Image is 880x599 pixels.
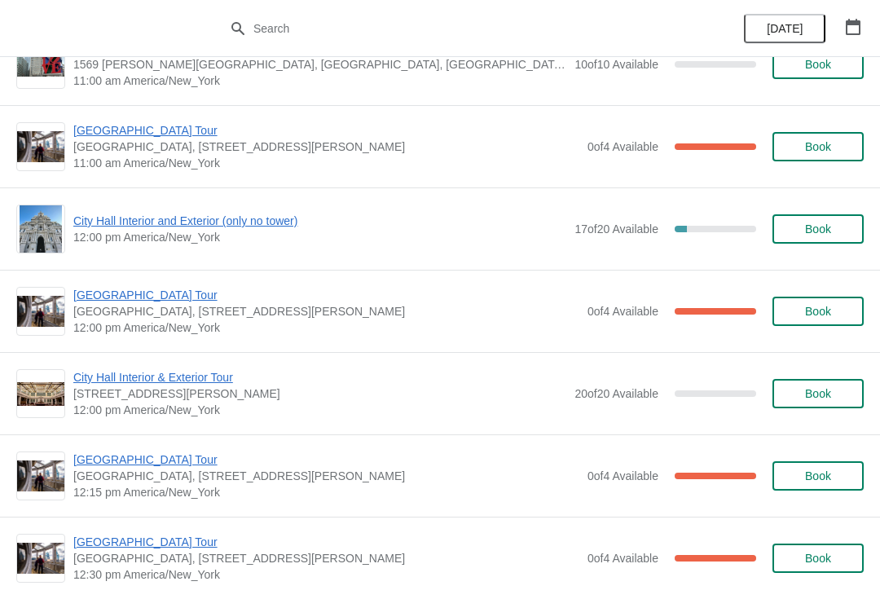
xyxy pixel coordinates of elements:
span: 11:00 am America/New_York [73,155,579,171]
span: Book [805,387,831,400]
span: 12:00 pm America/New_York [73,229,566,245]
span: [GEOGRAPHIC_DATA], [STREET_ADDRESS][PERSON_NAME] [73,303,579,319]
button: Book [772,461,864,491]
span: [GEOGRAPHIC_DATA], [STREET_ADDRESS][PERSON_NAME] [73,468,579,484]
span: [GEOGRAPHIC_DATA] Tour [73,451,579,468]
span: 0 of 4 Available [587,469,658,482]
span: 10 of 10 Available [574,58,658,71]
span: 12:00 pm America/New_York [73,402,566,418]
span: 0 of 4 Available [587,140,658,153]
button: Book [772,132,864,161]
span: [GEOGRAPHIC_DATA], [STREET_ADDRESS][PERSON_NAME] [73,139,579,155]
span: [DATE] [767,22,803,35]
span: [GEOGRAPHIC_DATA] Tour [73,122,579,139]
span: 12:30 pm America/New_York [73,566,579,583]
button: Book [772,379,864,408]
span: 0 of 4 Available [587,305,658,318]
span: [STREET_ADDRESS][PERSON_NAME] [73,385,566,402]
span: Book [805,469,831,482]
span: City Hall Interior & Exterior Tour [73,369,566,385]
button: Book [772,214,864,244]
span: 0 of 4 Available [587,552,658,565]
span: [GEOGRAPHIC_DATA] Tour [73,534,579,550]
img: City Hall Tower Tour | City Hall Visitor Center, 1400 John F Kennedy Boulevard Suite 121, Philade... [17,296,64,328]
input: Search [253,14,660,43]
span: Book [805,305,831,318]
img: City Hall Tower Tour | City Hall Visitor Center, 1400 John F Kennedy Boulevard Suite 121, Philade... [17,131,64,163]
span: [GEOGRAPHIC_DATA], [STREET_ADDRESS][PERSON_NAME] [73,550,579,566]
span: 1569 [PERSON_NAME][GEOGRAPHIC_DATA], [GEOGRAPHIC_DATA], [GEOGRAPHIC_DATA], [GEOGRAPHIC_DATA] [73,56,566,73]
span: [GEOGRAPHIC_DATA] Tour [73,287,579,303]
span: Book [805,140,831,153]
span: 17 of 20 Available [574,222,658,236]
button: Book [772,297,864,326]
img: Love Park Walking Tour | 1569 John F Kennedy Boulevard, Philadelphia, PA, USA | 11:00 am America/... [17,53,64,77]
img: City Hall Tower Tour | City Hall Visitor Center, 1400 John F Kennedy Boulevard Suite 121, Philade... [17,543,64,575]
span: 20 of 20 Available [574,387,658,400]
span: Book [805,222,831,236]
button: [DATE] [744,14,825,43]
span: 12:15 pm America/New_York [73,484,579,500]
span: 12:00 pm America/New_York [73,319,579,336]
span: 11:00 am America/New_York [73,73,566,89]
button: Book [772,544,864,573]
span: City Hall Interior and Exterior (only no tower) [73,213,566,229]
button: Book [772,50,864,79]
img: City Hall Tower Tour | City Hall Visitor Center, 1400 John F Kennedy Boulevard Suite 121, Philade... [17,460,64,492]
img: City Hall Interior & Exterior Tour | 1400 John F Kennedy Boulevard, Suite 121, Philadelphia, PA, ... [17,382,64,406]
span: Book [805,552,831,565]
img: City Hall Interior and Exterior (only no tower) | | 12:00 pm America/New_York [20,205,63,253]
span: Book [805,58,831,71]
